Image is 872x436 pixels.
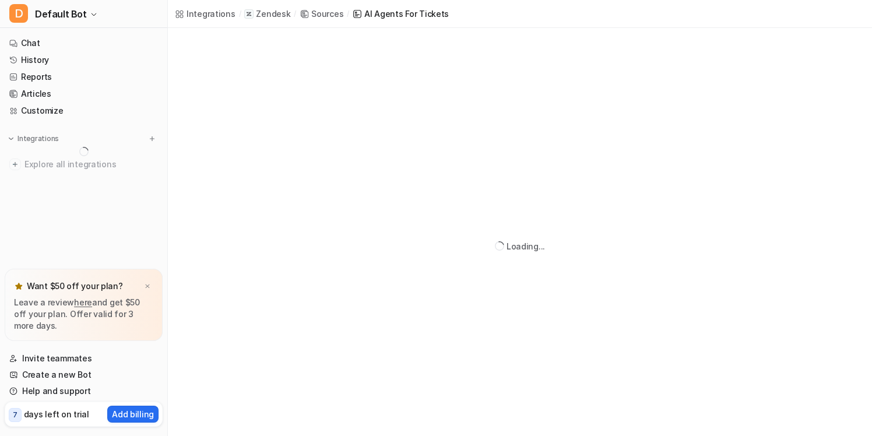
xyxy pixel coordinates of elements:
span: / [239,9,241,19]
button: Add billing [107,406,159,423]
p: Integrations [17,134,59,143]
p: 7 [13,410,17,420]
img: expand menu [7,135,15,143]
p: Leave a review and get $50 off your plan. Offer valid for 3 more days. [14,297,153,332]
img: explore all integrations [9,159,21,170]
p: Add billing [112,408,154,420]
a: Reports [5,69,163,85]
a: Zendesk [244,8,290,20]
button: Integrations [5,133,62,145]
a: Customize [5,103,163,119]
span: / [294,9,296,19]
img: star [14,282,23,291]
img: menu_add.svg [148,135,156,143]
div: Integrations [187,8,235,20]
span: Default Bot [35,6,87,22]
a: History [5,52,163,68]
a: AI Agents for tickets [353,8,449,20]
a: Sources [300,8,343,20]
div: AI Agents for tickets [364,8,449,20]
p: days left on trial [24,408,89,420]
a: Create a new Bot [5,367,163,383]
a: Articles [5,86,163,102]
span: / [347,9,349,19]
div: Sources [311,8,343,20]
div: Loading... [507,240,545,252]
a: Integrations [175,8,235,20]
a: Invite teammates [5,350,163,367]
p: Zendesk [256,8,290,20]
a: Explore all integrations [5,156,163,173]
img: x [144,283,151,290]
span: Explore all integrations [24,155,158,174]
a: Help and support [5,383,163,399]
a: Chat [5,35,163,51]
p: Want $50 off your plan? [27,280,123,292]
span: D [9,4,28,23]
a: here [74,297,92,307]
